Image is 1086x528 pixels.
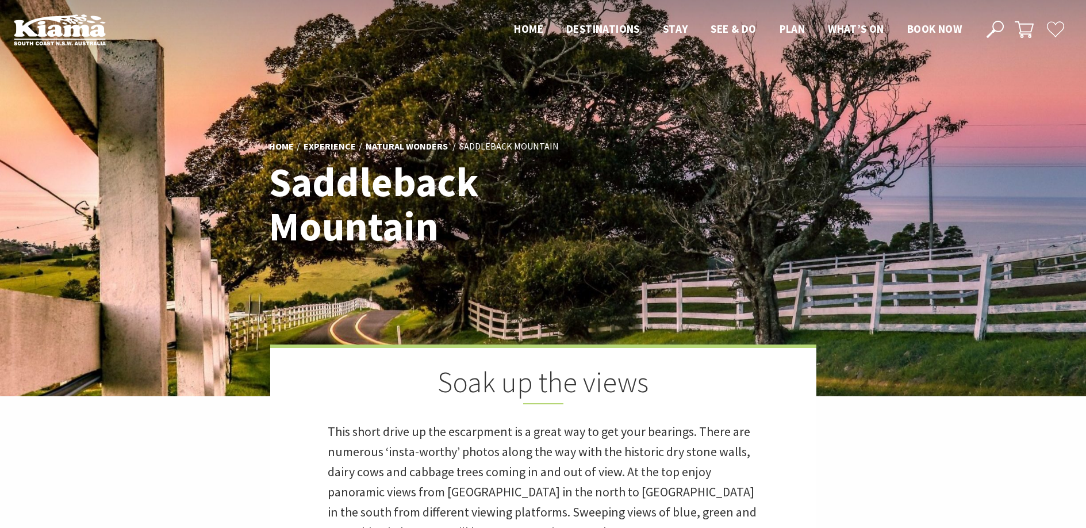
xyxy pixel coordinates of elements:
[663,22,688,36] span: Stay
[459,140,559,155] li: Saddleback Mountain
[566,22,640,36] span: Destinations
[328,365,759,404] h2: Soak up the views
[780,22,805,36] span: Plan
[502,20,973,39] nav: Main Menu
[711,22,756,36] span: See & Do
[269,141,294,154] a: Home
[269,160,594,249] h1: Saddleback Mountain
[366,141,448,154] a: Natural Wonders
[14,14,106,45] img: Kiama Logo
[828,22,884,36] span: What’s On
[304,141,356,154] a: Experience
[514,22,543,36] span: Home
[907,22,962,36] span: Book now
